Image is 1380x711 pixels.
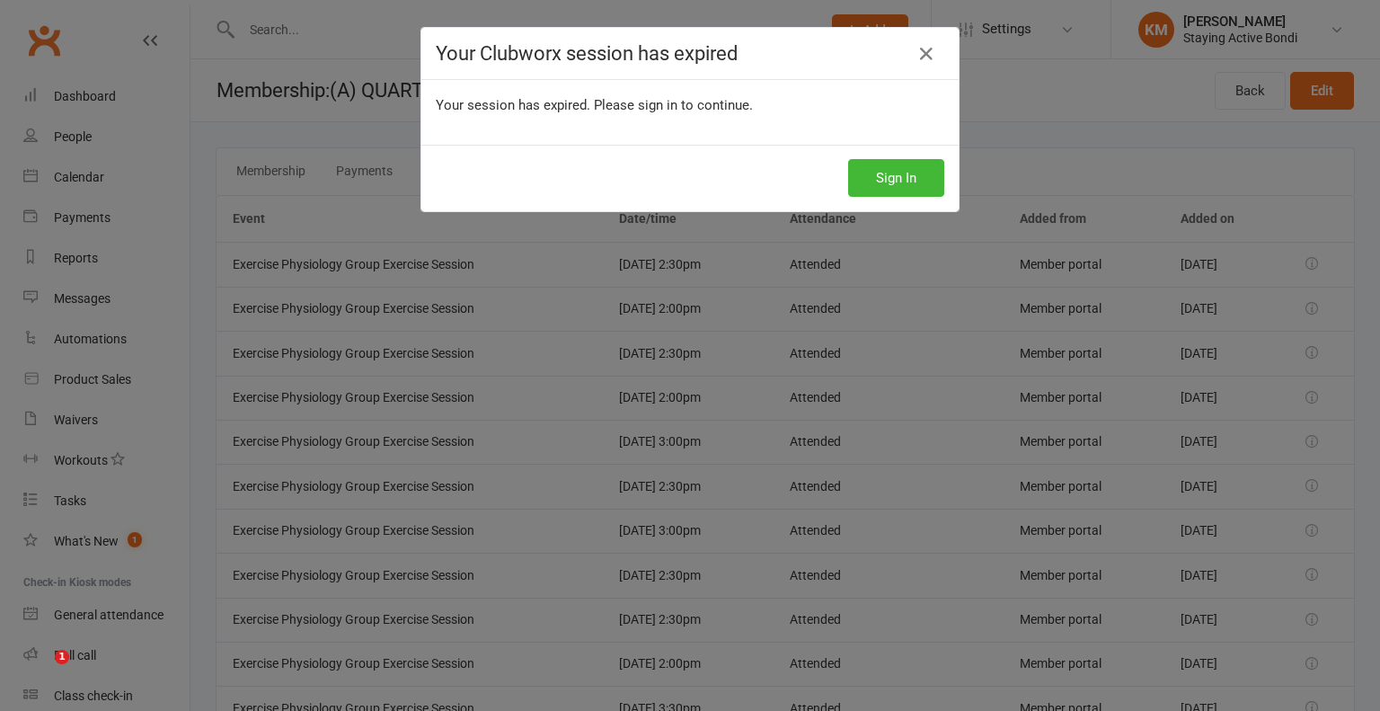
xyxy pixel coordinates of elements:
button: Sign In [848,159,944,197]
span: Your session has expired. Please sign in to continue. [436,97,753,113]
a: Close [912,40,941,68]
iframe: Intercom live chat [18,650,61,693]
h4: Your Clubworx session has expired [436,42,944,65]
span: 1 [55,650,69,664]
